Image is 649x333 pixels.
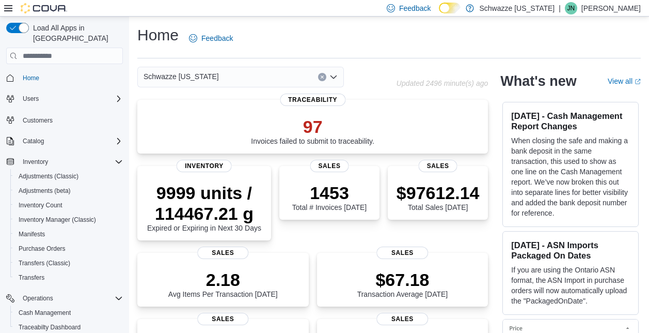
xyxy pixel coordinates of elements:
a: Customers [19,114,57,127]
span: Traceabilty Dashboard [19,323,81,331]
span: Adjustments (beta) [19,187,71,195]
span: Purchase Orders [19,245,66,253]
button: Manifests [10,227,127,241]
p: 1453 [292,183,367,203]
a: Cash Management [14,307,75,319]
a: View allExternal link [608,77,641,85]
svg: External link [635,79,641,85]
span: Operations [23,294,53,302]
span: Users [19,93,123,105]
div: Invoices failed to submit to traceability. [251,116,374,145]
span: Sales [377,247,428,259]
span: JN [567,2,575,14]
span: Inventory Count [14,199,123,211]
span: Catalog [23,137,44,145]
button: Transfers (Classic) [10,256,127,270]
p: Schwazze [US_STATE] [479,2,555,14]
p: 97 [251,116,374,137]
span: Home [19,71,123,84]
p: Updated 2496 minute(s) ago [397,79,488,87]
span: Transfers [19,274,44,282]
a: Manifests [14,228,49,240]
span: Inventory Count [19,201,62,209]
h3: [DATE] - ASN Imports Packaged On Dates [511,240,630,261]
a: Inventory Count [14,199,67,211]
p: $67.18 [357,269,448,290]
span: Users [23,95,39,103]
span: Operations [19,292,123,305]
button: Open list of options [329,73,338,81]
button: Purchase Orders [10,241,127,256]
span: Traceability [280,94,345,106]
a: Adjustments (beta) [14,185,75,197]
p: When closing the safe and making a bank deposit in the same transaction, this used to show as one... [511,135,630,218]
span: Inventory Manager (Classic) [14,214,123,226]
span: Inventory [19,156,123,168]
button: Adjustments (beta) [10,184,127,198]
span: Customers [19,113,123,126]
span: Adjustments (Classic) [19,172,78,180]
span: Adjustments (Classic) [14,170,123,183]
span: Schwazze [US_STATE] [144,70,219,83]
a: Transfers (Classic) [14,257,74,269]
span: Sales [197,313,248,325]
button: Customers [2,112,127,127]
span: Load All Apps in [GEOGRAPHIC_DATA] [29,23,123,43]
p: 2.18 [168,269,278,290]
p: 9999 units / 114467.21 g [146,183,263,224]
button: Inventory [2,155,127,169]
span: Sales [310,160,349,172]
img: Cova [21,3,67,13]
button: Inventory Count [10,198,127,213]
span: Transfers (Classic) [19,259,70,267]
button: Home [2,70,127,85]
span: Manifests [19,230,45,238]
button: Adjustments (Classic) [10,169,127,184]
h1: Home [137,25,179,46]
a: Transfers [14,271,49,284]
span: Dark Mode [439,13,439,14]
div: Transaction Average [DATE] [357,269,448,298]
input: Dark Mode [439,3,461,13]
button: Users [19,93,43,105]
a: Feedback [185,28,237,49]
span: Transfers (Classic) [14,257,123,269]
p: | [559,2,561,14]
h3: [DATE] - Cash Management Report Changes [511,111,630,131]
div: Total Sales [DATE] [397,183,480,211]
span: Catalog [19,135,123,147]
span: Purchase Orders [14,243,123,255]
div: Avg Items Per Transaction [DATE] [168,269,278,298]
button: Operations [19,292,57,305]
button: Inventory Manager (Classic) [10,213,127,227]
span: Feedback [399,3,431,13]
button: Transfers [10,270,127,285]
span: Adjustments (beta) [14,185,123,197]
span: Transfers [14,271,123,284]
span: Feedback [201,33,233,43]
span: Inventory [23,158,48,166]
div: Justin Nau [565,2,577,14]
a: Inventory Manager (Classic) [14,214,100,226]
span: Customers [23,116,53,125]
span: Inventory [177,160,232,172]
button: Catalog [2,134,127,148]
span: Home [23,74,39,82]
button: Inventory [19,156,52,168]
a: Adjustments (Classic) [14,170,83,183]
div: Total # Invoices [DATE] [292,183,367,211]
p: If you are using the Ontario ASN format, the ASN Import in purchase orders will now automatically... [511,265,630,306]
p: $97612.14 [397,183,480,203]
button: Clear input [318,73,326,81]
span: Cash Management [14,307,123,319]
span: Cash Management [19,309,71,317]
p: [PERSON_NAME] [581,2,641,14]
div: Expired or Expiring in Next 30 Days [146,183,263,232]
button: Users [2,92,127,106]
span: Sales [197,247,248,259]
a: Purchase Orders [14,243,70,255]
button: Operations [2,291,127,306]
h2: What's new [500,73,576,89]
button: Catalog [19,135,48,147]
button: Cash Management [10,306,127,320]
